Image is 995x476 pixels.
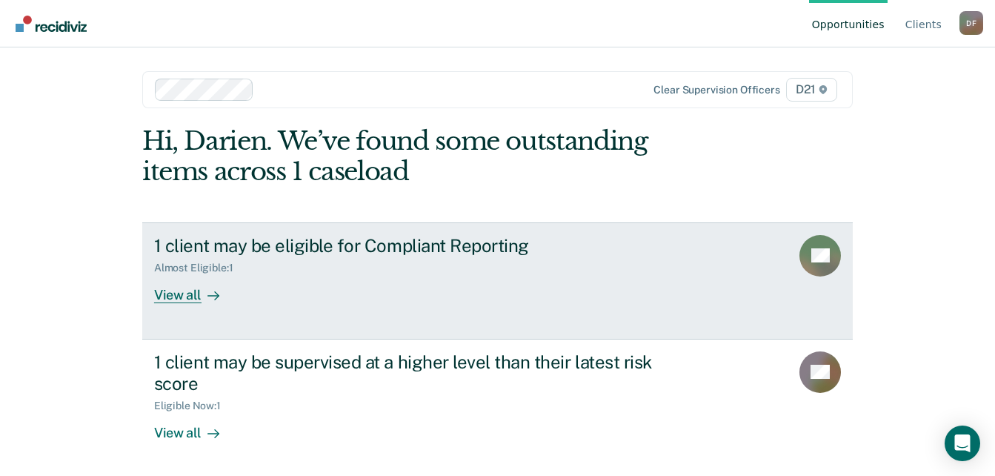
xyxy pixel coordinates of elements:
[959,11,983,35] div: D F
[154,351,674,394] div: 1 client may be supervised at a higher level than their latest risk score
[653,84,779,96] div: Clear supervision officers
[786,78,837,102] span: D21
[154,262,245,274] div: Almost Eligible : 1
[945,426,980,461] div: Open Intercom Messenger
[142,222,853,340] a: 1 client may be eligible for Compliant ReportingAlmost Eligible:1View all
[142,126,711,187] div: Hi, Darien. We’ve found some outstanding items across 1 caseload
[154,400,233,412] div: Eligible Now : 1
[154,274,237,303] div: View all
[16,16,87,32] img: Recidiviz
[154,412,237,441] div: View all
[959,11,983,35] button: Profile dropdown button
[154,235,674,257] div: 1 client may be eligible for Compliant Reporting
